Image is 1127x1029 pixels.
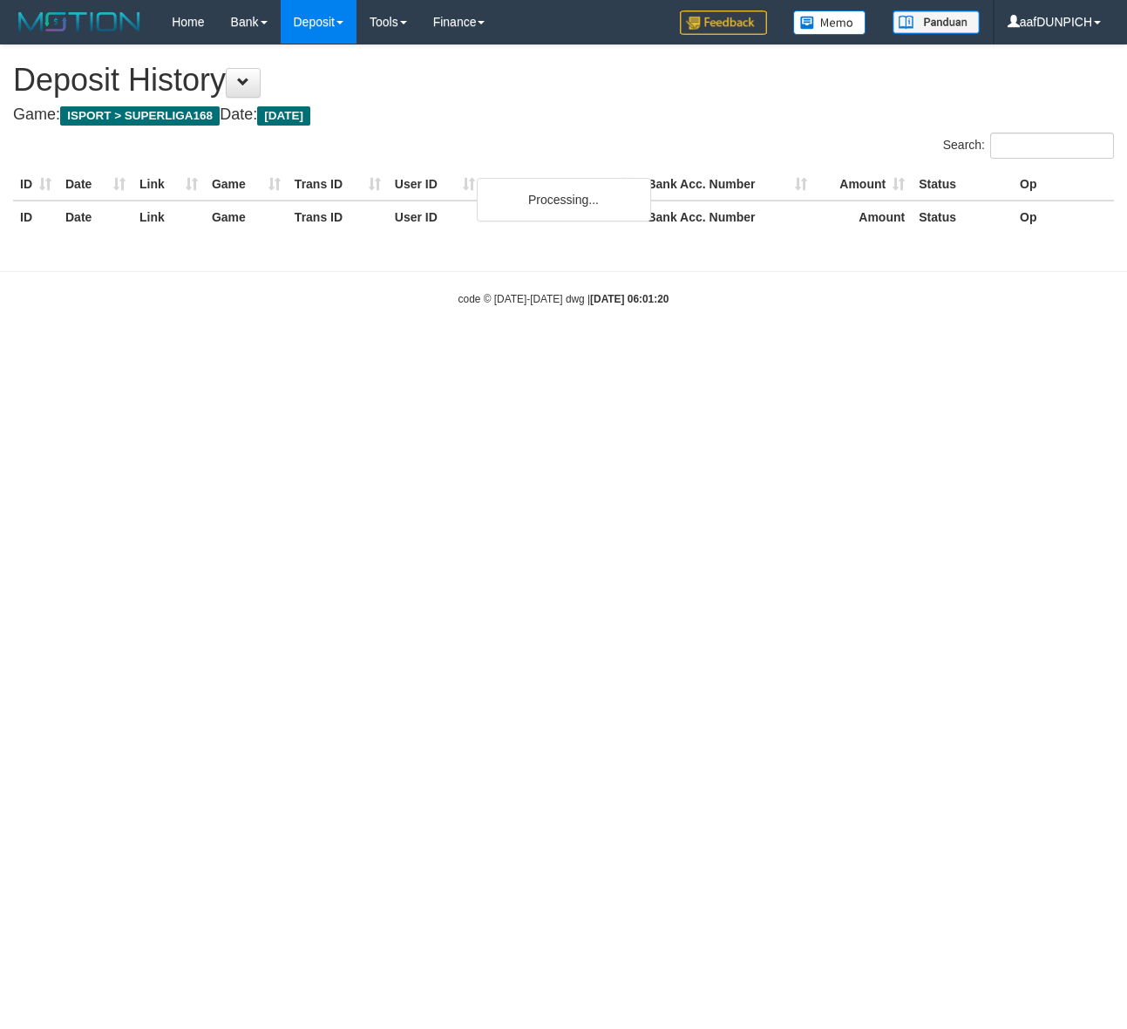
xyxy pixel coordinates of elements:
[793,10,866,35] img: Button%20Memo.svg
[388,168,482,201] th: User ID
[1013,168,1114,201] th: Op
[1013,201,1114,233] th: Op
[13,201,58,233] th: ID
[482,168,641,201] th: Bank Acc. Name
[458,293,669,305] small: code © [DATE]-[DATE] dwg |
[893,10,980,34] img: panduan.png
[990,133,1114,159] input: Search:
[590,293,669,305] strong: [DATE] 06:01:20
[132,201,205,233] th: Link
[814,168,912,201] th: Amount
[814,201,912,233] th: Amount
[640,168,814,201] th: Bank Acc. Number
[680,10,767,35] img: Feedback.jpg
[943,133,1114,159] label: Search:
[912,201,1013,233] th: Status
[288,201,388,233] th: Trans ID
[13,168,58,201] th: ID
[205,168,288,201] th: Game
[640,201,814,233] th: Bank Acc. Number
[58,201,132,233] th: Date
[58,168,132,201] th: Date
[477,178,651,221] div: Processing...
[132,168,205,201] th: Link
[257,106,310,126] span: [DATE]
[912,168,1013,201] th: Status
[13,9,146,35] img: MOTION_logo.png
[205,201,288,233] th: Game
[388,201,482,233] th: User ID
[13,106,1114,124] h4: Game: Date:
[288,168,388,201] th: Trans ID
[13,63,1114,98] h1: Deposit History
[60,106,220,126] span: ISPORT > SUPERLIGA168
